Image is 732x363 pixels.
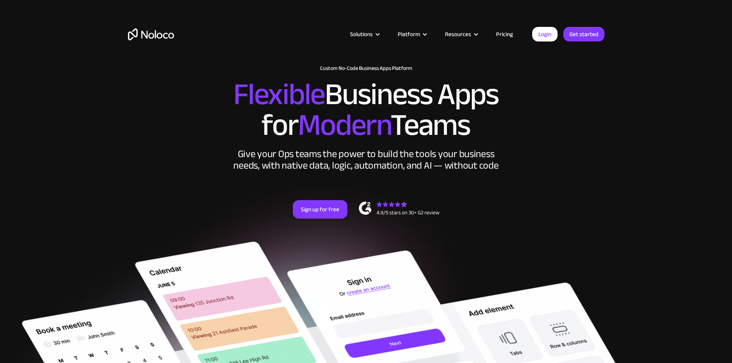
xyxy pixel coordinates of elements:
div: Solutions [340,29,388,39]
span: Modern [298,96,390,154]
h2: Business Apps for Teams [128,79,604,141]
div: Resources [435,29,486,39]
div: Platform [398,29,420,39]
a: home [128,28,174,40]
a: Login [532,27,558,41]
div: Give your Ops teams the power to build the tools your business needs, with native data, logic, au... [232,148,501,171]
a: Get started [563,27,604,41]
a: Sign up for free [293,200,347,219]
a: Pricing [486,29,523,39]
div: Resources [445,29,471,39]
div: Platform [388,29,435,39]
div: Solutions [350,29,373,39]
span: Flexible [233,66,325,123]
